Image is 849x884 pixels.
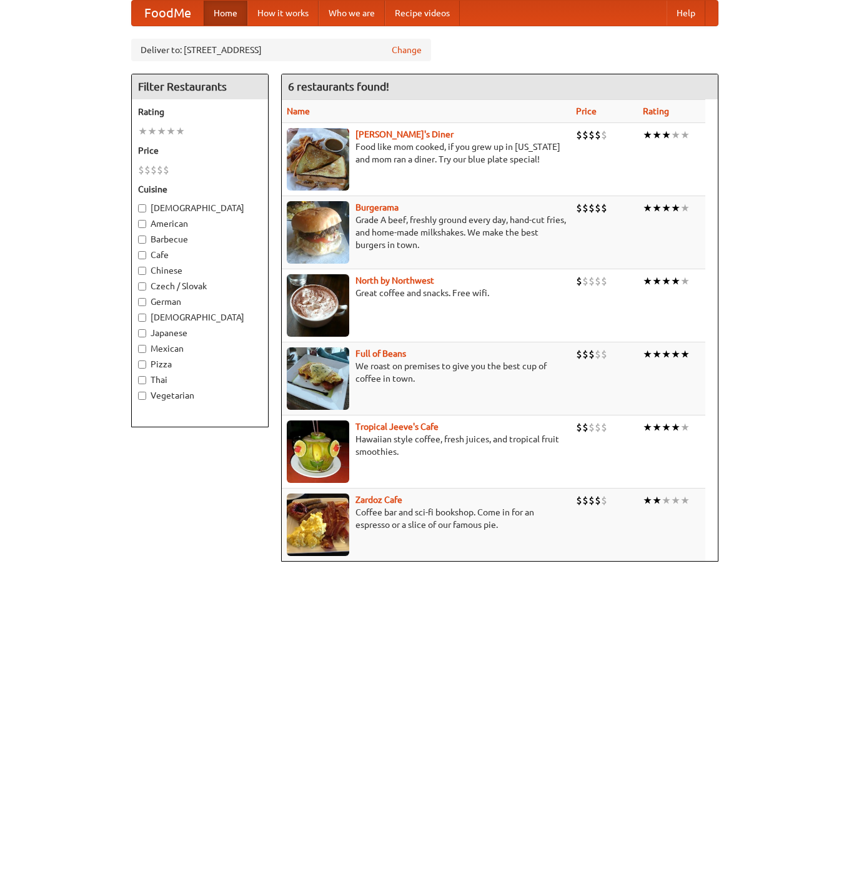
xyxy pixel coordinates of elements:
[601,494,607,507] li: $
[138,389,262,402] label: Vegetarian
[151,163,157,177] li: $
[671,494,680,507] li: ★
[138,264,262,277] label: Chinese
[680,274,690,288] li: ★
[680,201,690,215] li: ★
[287,106,310,116] a: Name
[287,506,566,531] p: Coffee bar and sci-fi bookshop. Come in for an espresso or a slice of our famous pie.
[671,201,680,215] li: ★
[138,392,146,400] input: Vegetarian
[662,420,671,434] li: ★
[138,267,146,275] input: Chinese
[138,360,146,369] input: Pizza
[680,128,690,142] li: ★
[287,201,349,264] img: burgerama.jpg
[147,124,157,138] li: ★
[671,274,680,288] li: ★
[138,374,262,386] label: Thai
[680,347,690,361] li: ★
[667,1,705,26] a: Help
[138,202,262,214] label: [DEMOGRAPHIC_DATA]
[671,420,680,434] li: ★
[582,201,588,215] li: $
[138,124,147,138] li: ★
[643,106,669,116] a: Rating
[138,144,262,157] h5: Price
[643,494,652,507] li: ★
[355,202,399,212] a: Burgerama
[595,201,601,215] li: $
[287,347,349,410] img: beans.jpg
[662,128,671,142] li: ★
[595,274,601,288] li: $
[595,128,601,142] li: $
[576,128,582,142] li: $
[643,347,652,361] li: ★
[582,494,588,507] li: $
[355,422,439,432] a: Tropical Jeeve's Cafe
[138,106,262,118] h5: Rating
[643,274,652,288] li: ★
[588,420,595,434] li: $
[643,201,652,215] li: ★
[582,420,588,434] li: $
[601,274,607,288] li: $
[588,201,595,215] li: $
[355,129,454,139] b: [PERSON_NAME]'s Diner
[385,1,460,26] a: Recipe videos
[582,347,588,361] li: $
[287,141,566,166] p: Food like mom cooked, if you grew up in [US_STATE] and mom ran a diner. Try our blue plate special!
[662,494,671,507] li: ★
[138,163,144,177] li: $
[247,1,319,26] a: How it works
[132,1,204,26] a: FoodMe
[588,274,595,288] li: $
[601,347,607,361] li: $
[662,201,671,215] li: ★
[287,214,566,251] p: Grade A beef, freshly ground every day, hand-cut fries, and home-made milkshakes. We make the bes...
[131,39,431,61] div: Deliver to: [STREET_ADDRESS]
[582,128,588,142] li: $
[138,345,146,353] input: Mexican
[138,220,146,228] input: American
[138,311,262,324] label: [DEMOGRAPHIC_DATA]
[671,128,680,142] li: ★
[138,204,146,212] input: [DEMOGRAPHIC_DATA]
[588,128,595,142] li: $
[355,495,402,505] a: Zardoz Cafe
[643,128,652,142] li: ★
[652,494,662,507] li: ★
[652,274,662,288] li: ★
[163,163,169,177] li: $
[576,106,597,116] a: Price
[680,420,690,434] li: ★
[138,314,146,322] input: [DEMOGRAPHIC_DATA]
[176,124,185,138] li: ★
[287,420,349,483] img: jeeves.jpg
[662,274,671,288] li: ★
[355,276,434,286] a: North by Northwest
[157,163,163,177] li: $
[576,201,582,215] li: $
[138,327,262,339] label: Japanese
[680,494,690,507] li: ★
[601,201,607,215] li: $
[355,349,406,359] a: Full of Beans
[287,433,566,458] p: Hawaiian style coffee, fresh juices, and tropical fruit smoothies.
[595,420,601,434] li: $
[671,347,680,361] li: ★
[138,342,262,355] label: Mexican
[138,280,262,292] label: Czech / Slovak
[287,494,349,556] img: zardoz.jpg
[392,44,422,56] a: Change
[576,274,582,288] li: $
[138,376,146,384] input: Thai
[144,163,151,177] li: $
[138,358,262,370] label: Pizza
[132,74,268,99] h4: Filter Restaurants
[138,295,262,308] label: German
